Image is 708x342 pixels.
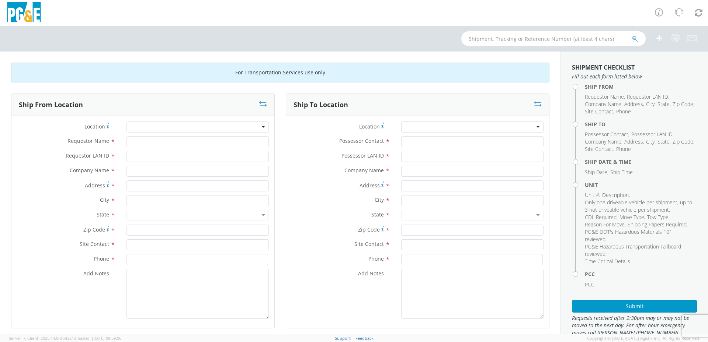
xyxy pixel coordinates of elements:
[359,123,380,130] span: Location
[354,240,384,247] span: Site Contact
[616,145,631,152] span: Phone
[19,101,83,109] h3: Ship From Location
[585,84,697,89] h4: Ship From
[627,93,668,100] span: Requestor LAN ID
[646,101,656,108] li: ,
[344,167,384,174] span: Company Name
[11,63,549,82] div: For Transportation Services use only
[657,138,670,145] span: State
[585,258,630,265] span: Time Critical Details
[94,255,109,262] span: Phone
[585,271,697,277] h4: PCC
[585,145,614,153] li: ,
[624,138,644,145] li: ,
[585,221,626,228] li: ,
[619,214,645,221] li: ,
[585,182,697,188] h4: Unit
[572,300,697,313] button: Submit
[585,93,625,101] li: ,
[627,93,669,101] li: ,
[628,221,687,228] span: Shipping Papers Required
[647,214,669,221] span: Tow Type
[647,214,670,221] li: ,
[628,221,688,228] li: ,
[572,73,697,80] span: Fill out each form listed below
[585,101,621,107] span: Company Name
[585,214,617,221] span: CDL Required
[368,255,384,262] span: Phone
[585,169,608,176] li: ,
[585,243,695,258] li: ,
[585,101,622,108] li: ,
[585,121,697,127] h4: Ship To
[85,182,105,189] span: Address
[624,138,643,145] span: Address
[80,240,109,247] span: Site Contact
[585,145,613,152] span: Site Contact
[585,93,624,100] span: Requestor Name
[585,138,622,145] li: ,
[371,211,384,218] span: State
[27,335,121,341] span: Client: 2025.14.0-db4321d
[585,131,629,138] li: ,
[585,199,695,214] li: ,
[9,335,26,341] span: Server: -
[358,270,384,277] span: Add Notes
[83,270,109,277] span: Add Notes
[610,169,633,176] span: Ship Time
[83,226,105,233] span: Zip Code
[585,281,594,288] span: PCC
[585,243,681,257] span: PG&E Hazardous Transportation Tailboard reviewed
[339,137,384,144] span: Possessor Contact
[585,108,614,115] li: ,
[585,199,692,213] span: Only one driveable vehicle per shipment, up to 3 not driveable vehicle per shipment
[461,31,646,46] input: Shipment, Tracking or Reference Number (at least 4 chars)
[76,335,121,341] span: master, [DATE] 09:59:06
[585,138,621,145] span: Company Name
[673,101,694,108] li: ,
[646,101,655,107] span: City
[602,191,630,199] li: ,
[97,211,109,218] span: State
[375,196,384,203] span: City
[585,228,672,243] span: PG&E DOT's Hazardous Materials 101 reviewed
[585,191,600,199] li: ,
[294,101,348,109] h3: Ship To Location
[657,138,671,145] li: ,
[657,101,671,108] li: ,
[631,131,673,138] span: Possessor LAN ID
[585,131,628,138] span: Possessor Contact
[619,214,644,221] span: Move Type
[585,169,607,176] span: Ship Date
[360,182,380,189] span: Address
[100,196,109,203] span: City
[624,101,644,108] li: ,
[67,137,109,144] span: Requestor Name
[335,335,351,341] a: Support
[585,108,613,115] span: Site Contact
[657,101,670,107] span: State
[585,221,625,228] span: Reason For Move
[616,108,631,115] span: Phone
[646,138,655,145] span: City
[673,101,693,107] span: Zip Code
[341,152,384,159] span: Possessor LAN ID
[624,101,643,107] span: Address
[602,191,629,198] span: Description
[673,138,693,145] span: Zip Code
[572,63,635,71] strong: Shipment Checklist
[585,191,599,198] span: Unit #
[358,226,380,233] span: Zip Code
[646,138,656,145] li: ,
[585,159,697,165] h4: Ship Date & Time
[6,2,42,24] img: pge-logo-06675f144f4cfa6a6814.png
[355,335,374,341] a: Feedback
[587,335,699,341] span: Copyright © [DATE]-[DATE] Agistix Inc., All Rights Reserved
[70,167,109,174] span: Company Name
[572,314,697,336] span: Requests received after 2:30pm may or may not be moved to the next day. For after hour emergency ...
[673,138,694,145] li: ,
[585,228,695,243] li: ,
[84,123,105,130] span: Location
[25,335,26,341] span: ,
[585,214,618,221] li: ,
